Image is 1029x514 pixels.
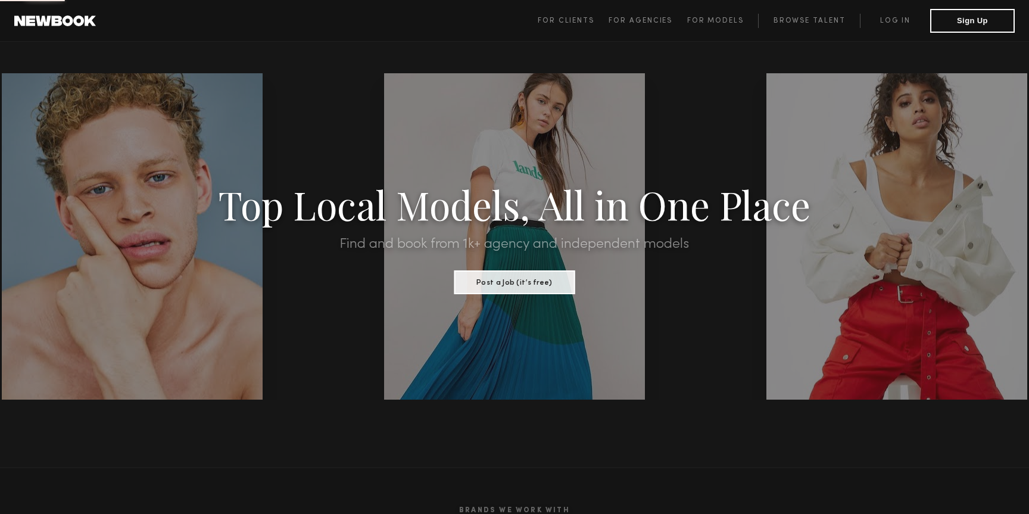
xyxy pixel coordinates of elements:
[860,14,930,28] a: Log in
[687,14,759,28] a: For Models
[609,14,687,28] a: For Agencies
[77,186,952,223] h1: Top Local Models, All in One Place
[758,14,860,28] a: Browse Talent
[77,237,952,251] h2: Find and book from 1k+ agency and independent models
[930,9,1015,33] button: Sign Up
[454,275,575,288] a: Post a Job (it’s free)
[687,17,744,24] span: For Models
[609,17,672,24] span: For Agencies
[538,17,594,24] span: For Clients
[454,270,575,294] button: Post a Job (it’s free)
[538,14,609,28] a: For Clients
